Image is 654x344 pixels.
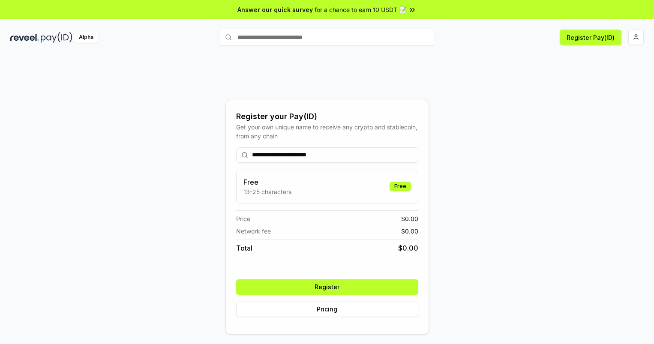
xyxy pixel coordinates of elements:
[236,279,418,295] button: Register
[236,227,271,236] span: Network fee
[401,214,418,223] span: $ 0.00
[10,32,39,43] img: reveel_dark
[236,302,418,317] button: Pricing
[236,123,418,141] div: Get your own unique name to receive any crypto and stablecoin, from any chain
[243,177,291,187] h3: Free
[560,30,621,45] button: Register Pay(ID)
[390,182,411,191] div: Free
[398,243,418,253] span: $ 0.00
[315,5,406,14] span: for a chance to earn 10 USDT 📝
[41,32,72,43] img: pay_id
[237,5,313,14] span: Answer our quick survey
[236,214,250,223] span: Price
[236,243,252,253] span: Total
[243,187,291,196] p: 13-25 characters
[74,32,98,43] div: Alpha
[401,227,418,236] span: $ 0.00
[236,111,418,123] div: Register your Pay(ID)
